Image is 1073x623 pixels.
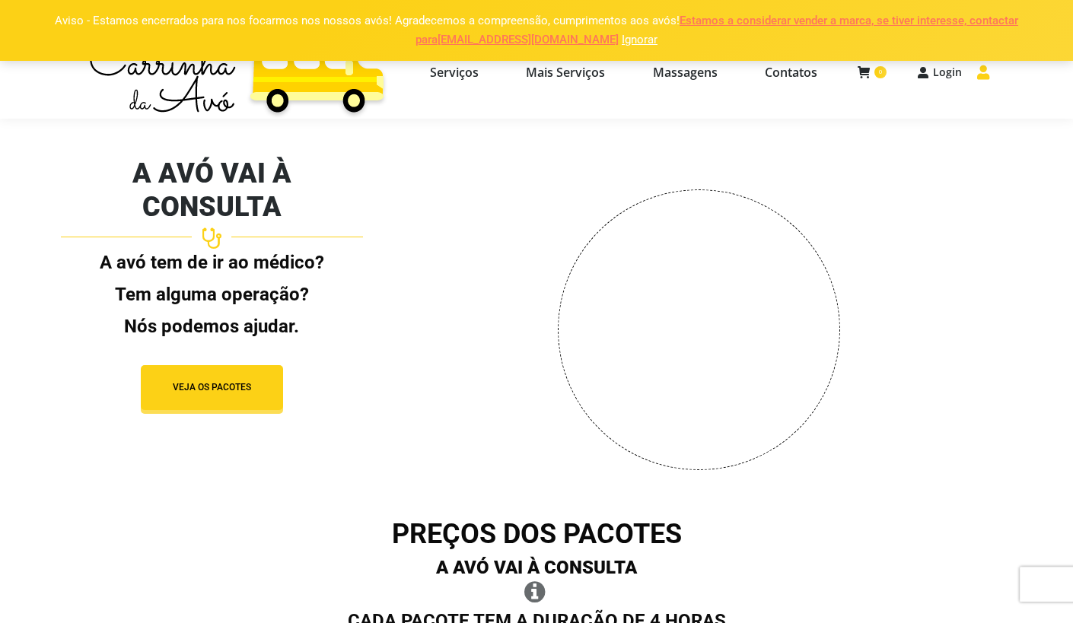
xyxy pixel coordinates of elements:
a: Contatos [745,39,837,105]
span: Serviços [430,65,479,80]
span: 0 [874,66,887,78]
a: Ignorar [622,33,657,46]
a: 0 [858,65,887,79]
p: Nós podemos ajudar. [61,314,363,339]
a: Massagens [633,39,737,105]
a: Serviços [410,39,498,105]
span: Massagens [653,65,718,80]
a: Mais Serviços [506,39,625,105]
a: Estamos a considerar vender a marca, se tiver interesse, contactar para [EMAIL_ADDRESS][DOMAIN_NAME] [416,14,1018,46]
div: A avó tem de ir ao médico? [61,250,363,339]
a: Login [917,65,962,79]
span: VEJA OS PACOTES [173,381,251,394]
p: Tem alguma operação? [61,282,363,307]
img: Carrinha da Avó [84,25,391,119]
span: Mais Serviços [526,65,605,80]
button: VEJA OS PACOTES [141,365,283,410]
h2: PREÇOS DOS PACOTES [61,517,1012,551]
div: A AVÓ VAI À CONSULTA [61,558,1012,577]
span: Contatos [765,65,817,80]
h2: A AVÓ VAI À CONSULTA [61,157,363,224]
